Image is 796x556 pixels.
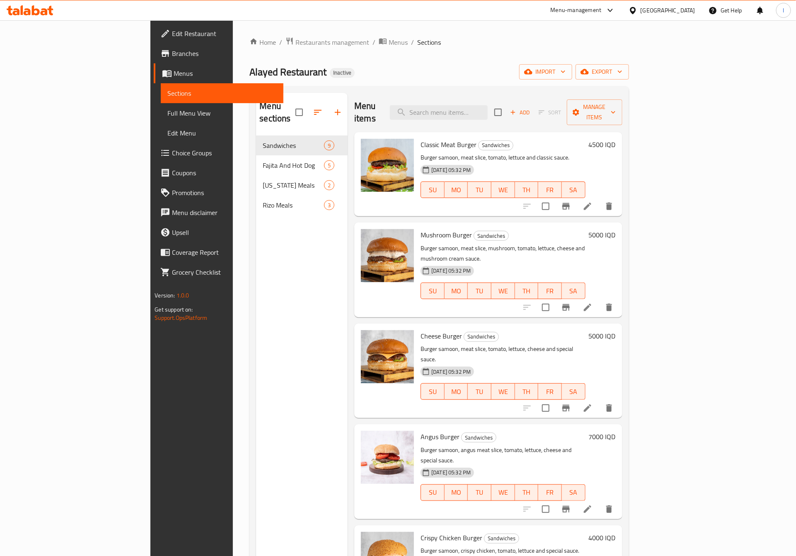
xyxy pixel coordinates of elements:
[599,499,619,519] button: delete
[324,180,334,190] div: items
[249,63,327,81] span: Alayed Restaurant
[328,102,348,122] button: Add section
[489,104,507,121] span: Select section
[424,285,441,297] span: SU
[172,29,277,39] span: Edit Restaurant
[324,181,334,189] span: 2
[474,231,508,241] span: Sandwiches
[172,168,277,178] span: Coupons
[421,229,472,241] span: Mushroom Burger
[445,383,468,400] button: MO
[167,108,277,118] span: Full Menu View
[424,486,441,498] span: SU
[379,37,408,48] a: Menus
[583,201,593,211] a: Edit menu item
[155,312,207,323] a: Support.OpsPlatform
[177,290,189,301] span: 1.0.0
[161,123,283,143] a: Edit Menu
[573,102,616,123] span: Manage items
[172,247,277,257] span: Coverage Report
[518,184,535,196] span: TH
[174,68,277,78] span: Menus
[421,243,585,264] p: Burger samoon, meat slice, mushroom, tomato, lettuce, cheese and mushroom cream sauce.
[495,285,512,297] span: WE
[428,166,474,174] span: [DATE] 05:32 PM
[263,200,324,210] span: Rizo Meals
[389,37,408,47] span: Menus
[421,283,445,299] button: SU
[515,383,539,400] button: TH
[576,64,629,80] button: export
[538,484,562,501] button: FR
[468,484,491,501] button: TU
[583,403,593,413] a: Edit menu item
[509,108,531,117] span: Add
[507,106,533,119] button: Add
[583,302,593,312] a: Edit menu item
[551,5,602,15] div: Menu-management
[537,399,554,417] span: Select to update
[478,140,513,150] div: Sandwiches
[538,383,562,400] button: FR
[589,229,616,241] h6: 5000 IQD
[154,143,283,163] a: Choice Groups
[484,534,519,544] div: Sandwiches
[562,181,586,198] button: SA
[589,330,616,342] h6: 5000 IQD
[542,486,559,498] span: FR
[154,44,283,63] a: Branches
[445,484,468,501] button: MO
[491,383,515,400] button: WE
[533,106,567,119] span: Select section first
[361,229,414,282] img: Mushroom Burger
[464,332,498,341] span: Sandwiches
[421,383,445,400] button: SU
[172,267,277,277] span: Grocery Checklist
[518,386,535,398] span: TH
[154,63,283,83] a: Menus
[589,431,616,442] h6: 7000 IQD
[515,283,539,299] button: TH
[421,181,445,198] button: SU
[491,484,515,501] button: WE
[324,201,334,209] span: 3
[565,486,582,498] span: SA
[256,195,348,215] div: Rizo Meals3
[421,430,460,443] span: Angus Burger
[161,83,283,103] a: Sections
[599,196,619,216] button: delete
[461,433,496,442] div: Sandwiches
[424,386,441,398] span: SU
[448,285,465,297] span: MO
[154,262,283,282] a: Grocery Checklist
[161,103,283,123] a: Full Menu View
[167,128,277,138] span: Edit Menu
[256,135,348,155] div: Sandwiches9
[537,198,554,215] span: Select to update
[567,99,622,125] button: Manage items
[263,180,324,190] span: [US_STATE] Meals
[421,532,482,544] span: Crispy Chicken Burger
[582,67,622,77] span: export
[324,140,334,150] div: items
[324,160,334,170] div: items
[263,140,324,150] span: Sandwiches
[518,285,535,297] span: TH
[507,106,533,119] span: Add item
[421,484,445,501] button: SU
[308,102,328,122] span: Sort sections
[562,484,586,501] button: SA
[361,330,414,383] img: Cheese Burger
[421,344,585,365] p: Burger samoon, meat slice, tomato, lettuce, cheese and special sauce.
[421,330,462,342] span: Cheese Burger
[285,37,369,48] a: Restaurants management
[518,486,535,498] span: TH
[256,175,348,195] div: [US_STATE] Meals2
[599,398,619,418] button: delete
[542,386,559,398] span: FR
[538,283,562,299] button: FR
[172,148,277,158] span: Choice Groups
[471,486,488,498] span: TU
